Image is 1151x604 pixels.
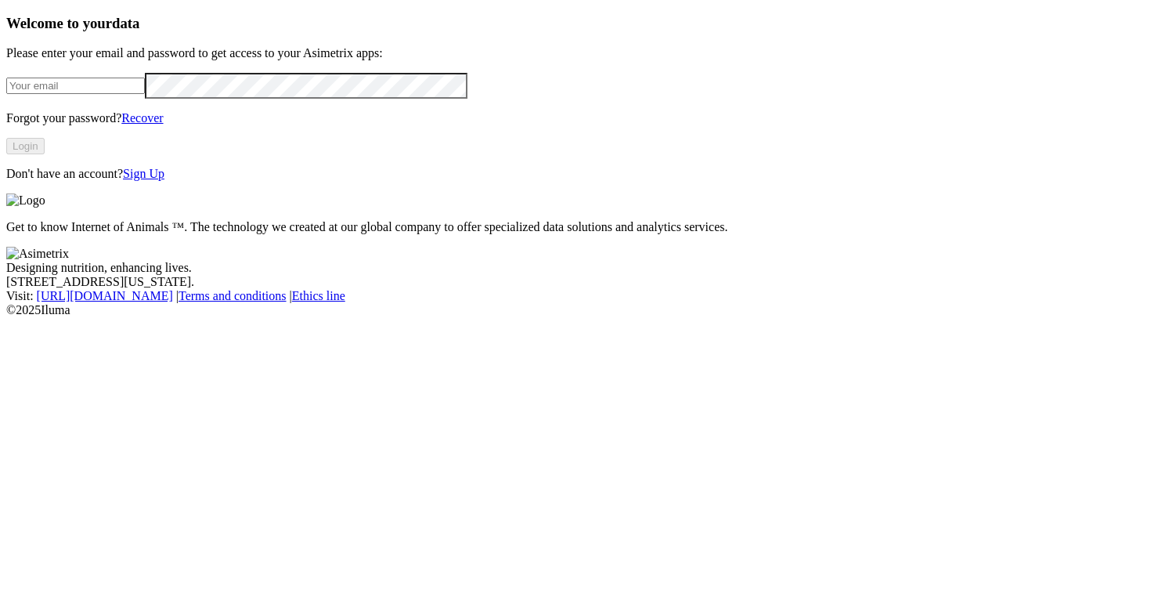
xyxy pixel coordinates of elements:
img: Asimetrix [6,247,69,261]
div: © 2025 Iluma [6,303,1145,317]
img: Logo [6,193,45,208]
p: Forgot your password? [6,111,1145,125]
a: Recover [121,111,163,125]
button: Login [6,138,45,154]
a: Terms and conditions [179,289,287,302]
input: Your email [6,78,145,94]
p: Get to know Internet of Animals ™. The technology we created at our global company to offer speci... [6,220,1145,234]
h3: Welcome to your [6,15,1145,32]
span: data [112,15,139,31]
a: Sign Up [123,167,164,180]
div: Designing nutrition, enhancing lives. [6,261,1145,275]
p: Please enter your email and password to get access to your Asimetrix apps: [6,46,1145,60]
div: [STREET_ADDRESS][US_STATE]. [6,275,1145,289]
a: Ethics line [292,289,345,302]
a: [URL][DOMAIN_NAME] [37,289,173,302]
div: Visit : | | [6,289,1145,303]
p: Don't have an account? [6,167,1145,181]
